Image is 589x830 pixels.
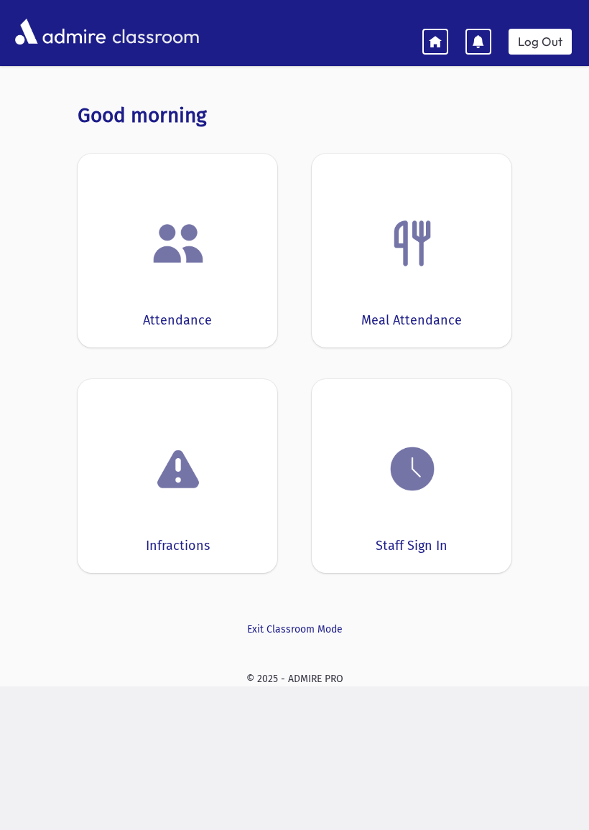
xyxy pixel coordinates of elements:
div: Infractions [146,536,210,556]
img: clock.png [385,442,440,496]
h3: Good morning [78,103,511,128]
img: users.png [151,216,205,271]
a: Exit Classroom Mode [78,622,511,637]
img: Fork.png [385,216,440,271]
div: Attendance [143,311,212,330]
div: Staff Sign In [376,536,447,556]
a: Log Out [509,29,572,55]
img: AdmirePro [11,15,109,48]
div: Meal Attendance [361,311,462,330]
img: exclamation.png [151,444,205,499]
span: classroom [109,13,200,51]
div: © 2025 - ADMIRE PRO [11,671,578,686]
